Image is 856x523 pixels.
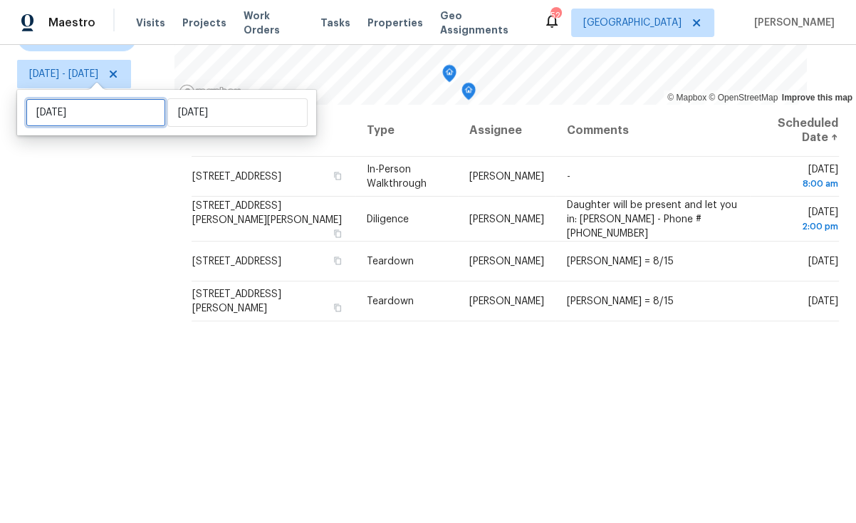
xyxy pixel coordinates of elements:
span: [DATE] [808,296,838,306]
th: Assignee [458,105,555,157]
span: [DATE] [808,257,838,266]
span: [STREET_ADDRESS][PERSON_NAME] [192,289,281,314]
span: In-Person Walkthrough [367,165,427,189]
th: Comments [555,105,750,157]
a: Improve this map [782,93,852,103]
span: [STREET_ADDRESS] [192,257,281,266]
span: Diligence [367,214,409,224]
th: Scheduled Date ↑ [750,105,839,157]
div: Map marker [461,83,476,105]
button: Copy Address [331,301,344,314]
span: - [567,172,570,182]
div: 2:00 pm [761,219,838,233]
button: Copy Address [331,254,344,267]
input: Start date [26,98,166,127]
span: [STREET_ADDRESS][PERSON_NAME][PERSON_NAME] [192,200,342,224]
span: Maestro [48,16,95,30]
span: Projects [182,16,226,30]
span: [STREET_ADDRESS] [192,172,281,182]
span: [PERSON_NAME] [748,16,835,30]
button: Copy Address [331,170,344,182]
th: Type [355,105,458,157]
span: Properties [367,16,423,30]
input: End date [167,98,308,127]
span: Teardown [367,257,414,266]
a: Mapbox [667,93,706,103]
span: Geo Assignments [440,9,526,37]
span: [GEOGRAPHIC_DATA] [583,16,682,30]
button: Copy Address [331,227,344,239]
span: [DATE] [761,207,838,233]
span: [PERSON_NAME] [469,257,544,266]
span: [PERSON_NAME] [469,214,544,224]
span: Work Orders [244,9,303,37]
span: Visits [136,16,165,30]
span: [DATE] [761,165,838,191]
span: [PERSON_NAME] [469,172,544,182]
div: 52 [550,9,560,23]
span: Teardown [367,296,414,306]
a: Mapbox homepage [179,84,241,100]
a: OpenStreetMap [709,93,778,103]
span: Daughter will be present and let you in: [PERSON_NAME] - Phone # [PHONE_NUMBER] [567,200,737,238]
span: [PERSON_NAME] = 8/15 [567,257,674,266]
span: [DATE] - [DATE] [29,67,98,81]
div: Map marker [442,65,456,87]
div: 8:00 am [761,177,838,191]
span: [PERSON_NAME] = 8/15 [567,296,674,306]
span: [PERSON_NAME] [469,296,544,306]
span: Tasks [320,18,350,28]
